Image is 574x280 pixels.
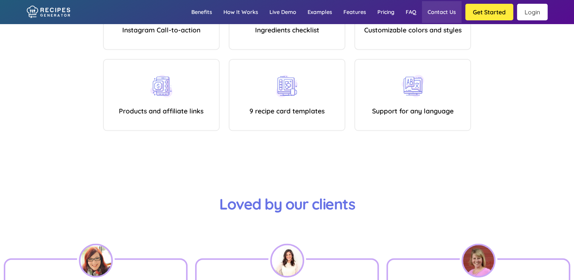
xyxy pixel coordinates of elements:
[270,243,304,277] img: christina.jpg
[264,1,302,23] a: Live demo
[400,1,422,23] a: FAQ
[517,4,548,20] a: Login
[465,4,513,20] button: Get Started
[361,26,465,34] h4: Customizable colors and styles
[79,243,113,277] img: jac.png
[235,26,339,34] h4: Ingredients checklist
[462,243,496,277] img: ally.jpg
[249,107,325,115] a: 9 recipe card templates
[372,1,400,23] a: Pricing
[186,1,218,23] a: Benefits
[136,194,438,213] h3: Loved by our clients
[338,1,372,23] a: Features
[422,1,462,23] a: Contact us
[109,107,213,115] h4: Products and affiliate links
[218,1,264,23] a: How it works
[109,26,213,34] h4: Instagram Call-to-action
[361,107,465,115] h4: Support for any language
[302,1,338,23] a: Examples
